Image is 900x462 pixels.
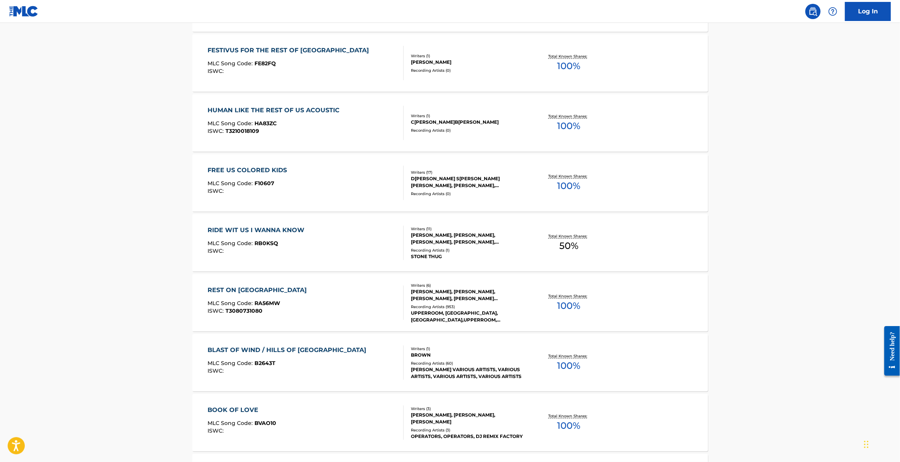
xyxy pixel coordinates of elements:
a: Log In [845,2,891,21]
div: STONE THUG [411,253,526,260]
span: T3080731080 [225,307,262,314]
p: Total Known Shares: [549,413,589,419]
div: REST ON [GEOGRAPHIC_DATA] [208,286,311,295]
span: 100 % [557,419,581,433]
div: Writers ( 11 ) [411,226,526,232]
a: RIDE WIT US I WANNA KNOWMLC Song Code:RB0KSQISWC:Writers (11)[PERSON_NAME], [PERSON_NAME], [PERSO... [192,214,708,271]
span: ISWC : [208,367,225,374]
a: REST ON [GEOGRAPHIC_DATA]MLC Song Code:RA56MWISWC:T3080731080Writers (6)[PERSON_NAME], [PERSON_NA... [192,274,708,331]
div: BOOK OF LOVE [208,405,276,415]
img: help [828,7,837,16]
span: ISWC : [208,247,225,254]
a: FESTIVUS FOR THE REST OF [GEOGRAPHIC_DATA]MLC Song Code:FE82FQISWC:Writers (1)[PERSON_NAME]Record... [192,34,708,92]
div: [PERSON_NAME] VARIOUS ARTISTS, VARIOUS ARTISTS, VARIOUS ARTISTS, VARIOUS ARTISTS [411,366,526,380]
span: 100 % [557,299,581,313]
div: RIDE WIT US I WANNA KNOW [208,226,308,235]
span: T3210018109 [225,128,259,134]
p: Total Known Shares: [549,53,589,59]
div: [PERSON_NAME], [PERSON_NAME], [PERSON_NAME], [PERSON_NAME] [PERSON_NAME], [PERSON_NAME] [411,288,526,302]
div: FESTIVUS FOR THE REST OF [GEOGRAPHIC_DATA] [208,46,373,55]
div: Writers ( 3 ) [411,406,526,412]
img: search [808,7,818,16]
span: 100 % [557,119,581,133]
div: OPERATORS, OPERATORS, DJ REMIX FACTORY [411,433,526,440]
span: ISWC : [208,68,225,74]
span: RB0KSQ [254,240,278,247]
a: HUMAN LIKE THE REST OF US ACOUSTICMLC Song Code:HA83ZCISWC:T3210018109Writers (1)C[PERSON_NAME]B[... [192,94,708,152]
a: Public Search [805,4,821,19]
div: [PERSON_NAME] [411,59,526,66]
div: [PERSON_NAME], [PERSON_NAME], [PERSON_NAME] [411,412,526,425]
p: Total Known Shares: [549,233,589,239]
div: Help [825,4,840,19]
span: MLC Song Code : [208,420,254,426]
span: BVAO10 [254,420,276,426]
span: MLC Song Code : [208,60,254,67]
div: BROWN [411,352,526,359]
div: C[PERSON_NAME]B[PERSON_NAME] [411,119,526,126]
a: FREE US COLORED KIDSMLC Song Code:F10607ISWC:Writers (17)D[PERSON_NAME] S[PERSON_NAME] [PERSON_NA... [192,154,708,212]
a: BLAST OF WIND / HILLS OF [GEOGRAPHIC_DATA]MLC Song Code:B2643TISWC:Writers (1)BROWNRecording Arti... [192,334,708,391]
span: MLC Song Code : [208,300,254,307]
p: Total Known Shares: [549,173,589,179]
div: Recording Artists ( 0 ) [411,191,526,197]
span: HA83ZC [254,120,277,127]
div: Recording Artists ( 0 ) [411,128,526,133]
span: 100 % [557,359,581,373]
div: Recording Artists ( 3 ) [411,427,526,433]
p: Total Known Shares: [549,293,589,299]
span: B2643T [254,360,275,367]
span: MLC Song Code : [208,240,254,247]
span: FE82FQ [254,60,276,67]
div: UPPERROOM, [GEOGRAPHIC_DATA], [GEOGRAPHIC_DATA],UPPERROOM,[GEOGRAPHIC_DATA][PERSON_NAME][GEOGRAPH... [411,310,526,323]
div: Recording Artists ( 60 ) [411,360,526,366]
span: RA56MW [254,300,280,307]
div: HUMAN LIKE THE REST OF US ACOUSTIC [208,106,343,115]
span: ISWC : [208,187,225,194]
span: ISWC : [208,427,225,434]
span: 50 % [559,239,578,253]
div: Recording Artists ( 1 ) [411,247,526,253]
a: BOOK OF LOVEMLC Song Code:BVAO10ISWC:Writers (3)[PERSON_NAME], [PERSON_NAME], [PERSON_NAME]Record... [192,394,708,451]
span: 100 % [557,179,581,193]
span: MLC Song Code : [208,120,254,127]
div: Drag [864,433,869,456]
div: Writers ( 1 ) [411,53,526,59]
iframe: Chat Widget [862,425,900,462]
img: MLC Logo [9,6,39,17]
div: BLAST OF WIND / HILLS OF [GEOGRAPHIC_DATA] [208,346,370,355]
div: [PERSON_NAME], [PERSON_NAME], [PERSON_NAME], [PERSON_NAME], [PERSON_NAME], [PERSON_NAME], [PERSON... [411,232,526,246]
span: 100 % [557,59,581,73]
span: ISWC : [208,128,225,134]
div: D[PERSON_NAME] S[PERSON_NAME] [PERSON_NAME], [PERSON_NAME], [PERSON_NAME], [PERSON_NAME], [PERSON... [411,175,526,189]
span: MLC Song Code : [208,360,254,367]
iframe: Resource Center [879,320,900,382]
div: FREE US COLORED KIDS [208,166,291,175]
div: Recording Artists ( 953 ) [411,304,526,310]
div: Writers ( 17 ) [411,170,526,175]
div: Writers ( 6 ) [411,283,526,288]
p: Total Known Shares: [549,353,589,359]
span: ISWC : [208,307,225,314]
span: MLC Song Code : [208,180,254,187]
div: Recording Artists ( 0 ) [411,68,526,73]
span: F10607 [254,180,274,187]
div: Writers ( 1 ) [411,346,526,352]
p: Total Known Shares: [549,113,589,119]
div: Writers ( 1 ) [411,113,526,119]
